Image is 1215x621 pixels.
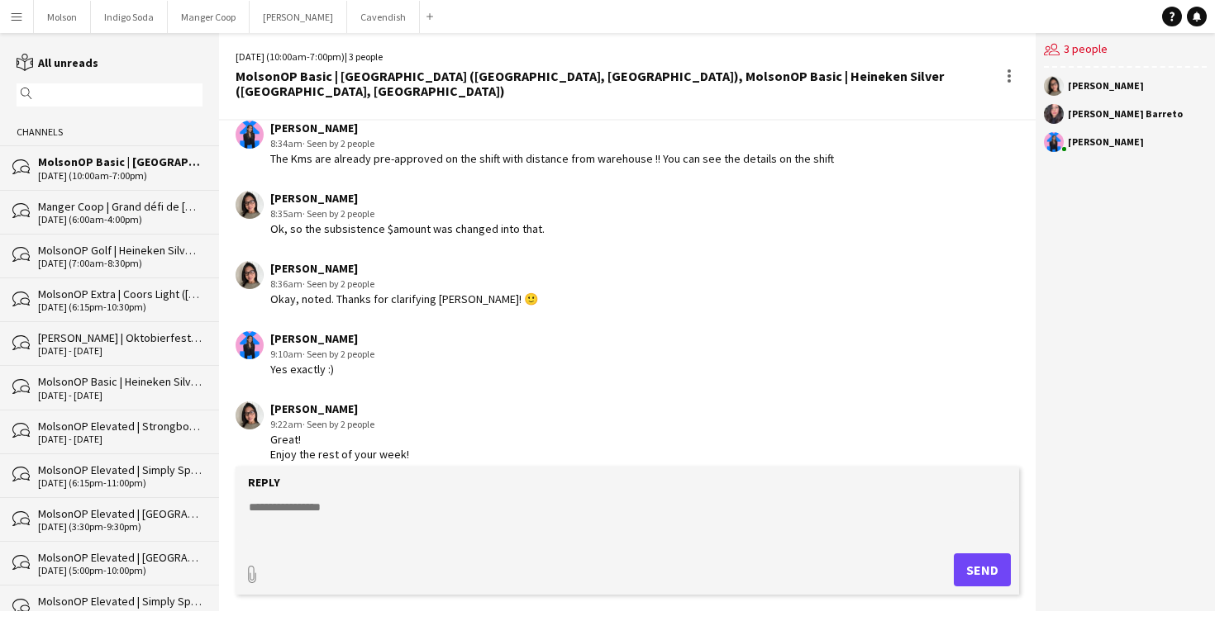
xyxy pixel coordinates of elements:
[38,506,202,521] div: MolsonOP Elevated | [GEOGRAPHIC_DATA] ([GEOGRAPHIC_DATA], [GEOGRAPHIC_DATA])
[38,609,202,621] div: [DATE] - [DATE]
[34,1,91,33] button: Molson
[270,136,834,151] div: 8:34am
[38,550,202,565] div: MolsonOP Elevated | [GEOGRAPHIC_DATA] ([GEOGRAPHIC_DATA], [GEOGRAPHIC_DATA])
[38,199,202,214] div: Manger Coop | Grand défi de [GEOGRAPHIC_DATA] ([GEOGRAPHIC_DATA], [GEOGRAPHIC_DATA])
[1068,109,1183,119] div: [PERSON_NAME] Barreto
[1068,137,1144,147] div: [PERSON_NAME]
[38,243,202,258] div: MolsonOP Golf | Heineken Silver (Bécancour, [GEOGRAPHIC_DATA])
[38,477,202,489] div: [DATE] (6:15pm-11:00pm)
[38,390,202,401] div: [DATE] - [DATE]
[270,121,834,135] div: [PERSON_NAME]
[38,287,202,301] div: MolsonOP Extra | Coors Light ([GEOGRAPHIC_DATA], [GEOGRAPHIC_DATA])
[954,553,1011,586] button: Send
[250,1,347,33] button: [PERSON_NAME]
[270,261,538,276] div: [PERSON_NAME]
[270,362,374,377] div: Yes exactly :)
[38,374,202,389] div: MolsonOP Basic | Heineken Silver ([GEOGRAPHIC_DATA], [GEOGRAPHIC_DATA])
[236,69,996,98] div: MolsonOP Basic | [GEOGRAPHIC_DATA] ([GEOGRAPHIC_DATA], [GEOGRAPHIC_DATA]), MolsonOP Basic | Heine...
[38,565,202,576] div: [DATE] (5:00pm-10:00pm)
[270,292,538,306] div: Okay, noted. Thanks for clarifying [PERSON_NAME]! 🙂
[38,434,202,445] div: [DATE] - [DATE]
[303,207,374,220] span: · Seen by 2 people
[303,418,374,430] span: · Seen by 2 people
[1044,33,1207,68] div: 3 people
[38,258,202,269] div: [DATE] (7:00am-8:30pm)
[38,301,202,313] div: [DATE] (6:15pm-10:30pm)
[1068,81,1144,91] div: [PERSON_NAME]
[270,277,538,292] div: 8:36am
[270,347,374,362] div: 9:10am
[91,1,168,33] button: Indigo Soda
[38,214,202,225] div: [DATE] (6:00am-4:00pm)
[270,191,545,206] div: [PERSON_NAME]
[236,50,996,64] div: [DATE] (10:00am-7:00pm) | 3 people
[347,1,420,33] button: Cavendish
[38,462,202,477] div: MolsonOP Elevated | Simply Spiked (Coquitlam, [GEOGRAPHIC_DATA])
[270,417,409,432] div: 9:22am
[303,348,374,360] span: · Seen by 2 people
[270,151,834,166] div: The Kms are already pre-approved on the shift with distance from warehouse !! You can see the det...
[303,137,374,149] span: · Seen by 2 people
[270,401,409,416] div: [PERSON_NAME]
[38,154,202,169] div: MolsonOP Basic | [GEOGRAPHIC_DATA] ([GEOGRAPHIC_DATA], [GEOGRAPHIC_DATA]), MolsonOP Basic | Heine...
[38,170,202,182] div: [DATE] (10:00am-7:00pm)
[38,345,202,357] div: [DATE] - [DATE]
[38,594,202,609] div: MolsonOP Elevated | Simply Spiked ([GEOGRAPHIC_DATA], [GEOGRAPHIC_DATA])
[303,277,374,290] span: · Seen by 2 people
[270,331,374,346] div: [PERSON_NAME]
[38,521,202,533] div: [DATE] (3:30pm-9:30pm)
[17,55,98,70] a: All unreads
[38,330,202,345] div: [PERSON_NAME] | Oktobierfest ([GEOGRAPHIC_DATA], [GEOGRAPHIC_DATA])
[168,1,250,33] button: Manger Coop
[270,206,545,221] div: 8:35am
[270,221,545,236] div: Ok, so the subsistence $amount was changed into that.
[248,475,280,490] label: Reply
[38,419,202,434] div: MolsonOP Elevated | Strongbow ([GEOGRAPHIC_DATA], [GEOGRAPHIC_DATA])
[270,432,409,462] div: Great! Enjoy the rest of your week!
